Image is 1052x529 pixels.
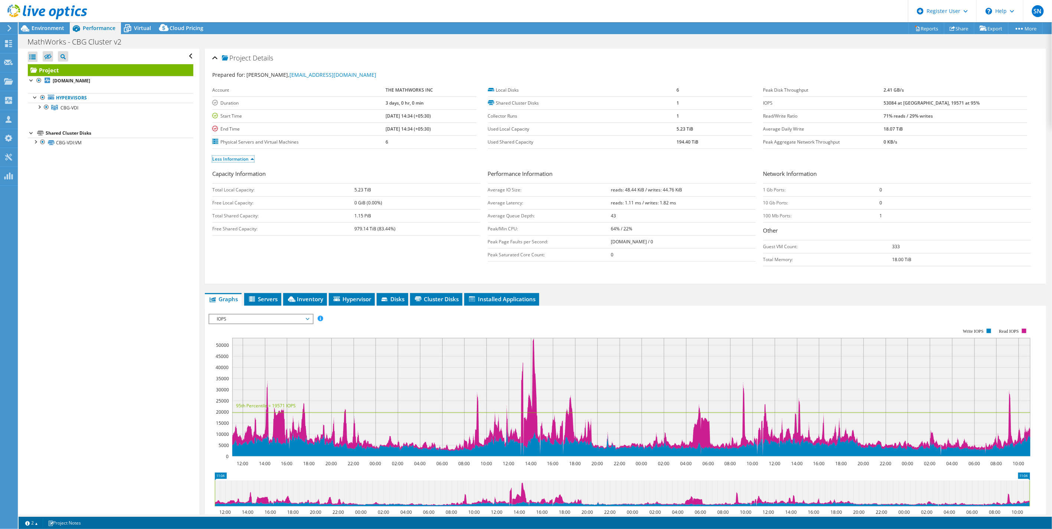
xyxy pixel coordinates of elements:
td: 1 Gb Ports: [763,183,880,196]
a: [DOMAIN_NAME] [28,76,193,86]
h3: Network Information [763,170,1031,180]
span: Inventory [287,295,323,303]
b: 18.00 TiB [892,256,912,263]
td: Total Local Capacity: [212,183,354,196]
text: 12:00 [220,509,231,515]
text: 18:00 [559,509,571,515]
text: 04:00 [681,460,692,467]
label: Shared Cluster Disks [488,99,677,107]
b: [DOMAIN_NAME] [53,78,90,84]
text: Write IOPS [963,329,984,334]
text: 16:00 [265,509,276,515]
text: 00:00 [355,509,367,515]
text: 20:00 [310,509,322,515]
b: reads: 48.44 KiB / writes: 44.76 KiB [611,187,682,193]
text: 04:00 [944,509,956,515]
a: Share [944,23,974,34]
text: 14:00 [514,509,525,515]
span: Cluster Disks [414,295,459,303]
b: 71% reads / 29% writes [884,113,933,119]
text: 10:00 [740,509,752,515]
a: Export [974,23,1009,34]
b: 1 [677,100,679,106]
text: 25000 [216,398,229,404]
a: [EMAIL_ADDRESS][DOMAIN_NAME] [289,71,376,78]
text: 20:00 [592,460,603,467]
td: Average Latency: [488,196,611,209]
a: Project [28,64,193,76]
td: 10 Gb Ports: [763,196,880,209]
td: Peak Saturated Core Count: [488,248,611,261]
label: Average Daily Write [763,125,884,133]
b: 0 GiB (0.00%) [354,200,382,206]
label: IOPS [763,99,884,107]
text: 00:00 [627,509,639,515]
span: Virtual [134,24,151,32]
label: Read/Write Ratio [763,112,884,120]
b: 194.40 TiB [677,139,699,145]
text: 22:00 [604,509,616,515]
text: 04:00 [414,460,426,467]
h3: Capacity Information [212,170,480,180]
b: 0 [880,200,882,206]
text: 04:00 [947,460,958,467]
label: Account [212,86,385,94]
td: Guest VM Count: [763,240,892,253]
td: Total Memory: [763,253,892,266]
h3: Performance Information [488,170,756,180]
b: 5.23 TiB [354,187,371,193]
span: Project [222,55,251,62]
h1: MathWorks - CBG Cluster v2 [24,38,133,46]
h3: Other [763,226,1031,236]
text: 22:00 [348,460,360,467]
text: 18:00 [836,460,847,467]
span: Details [253,53,273,62]
text: 22:00 [614,460,626,467]
text: 30000 [216,387,229,393]
a: Reports [909,23,944,34]
label: Physical Servers and Virtual Machines [212,138,385,146]
text: 12:00 [503,460,515,467]
text: 08:00 [459,460,470,467]
span: [PERSON_NAME], [246,71,376,78]
label: Prepared for: [212,71,245,78]
text: 04:00 [401,509,412,515]
text: 16:00 [808,509,820,515]
text: 20000 [216,409,229,415]
label: Used Local Capacity [488,125,677,133]
b: 6 [677,87,679,93]
span: Hypervisor [332,295,371,303]
text: 00:00 [902,460,914,467]
span: IOPS [213,315,308,323]
label: Used Shared Capacity [488,138,677,146]
td: Total Shared Capacity: [212,209,354,222]
text: 02:00 [921,509,933,515]
text: 35000 [216,375,229,382]
b: 1 [880,213,882,219]
text: 00:00 [636,460,648,467]
text: 45000 [216,353,229,359]
span: Performance [83,24,115,32]
text: 06:00 [969,460,980,467]
b: 1.15 PiB [354,213,371,219]
text: 18:00 [288,509,299,515]
b: [DOMAIN_NAME] / 0 [611,239,653,245]
text: 20:00 [326,460,337,467]
text: 12:00 [763,509,774,515]
b: 5.23 TiB [677,126,694,132]
td: Free Shared Capacity: [212,222,354,235]
text: 02:00 [658,460,670,467]
td: 100 Mb Ports: [763,209,880,222]
text: 08:00 [991,460,1002,467]
text: 06:00 [703,460,714,467]
text: 10000 [216,431,229,437]
text: 20:00 [853,509,865,515]
text: 16:00 [813,460,825,467]
text: 18:00 [304,460,315,467]
text: 10:00 [747,460,758,467]
td: Peak Page Faults per Second: [488,235,611,248]
b: 3 days, 0 hr, 0 min [386,100,424,106]
label: Collector Runs [488,112,677,120]
text: 08:00 [446,509,458,515]
b: 0 KB/s [884,139,897,145]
